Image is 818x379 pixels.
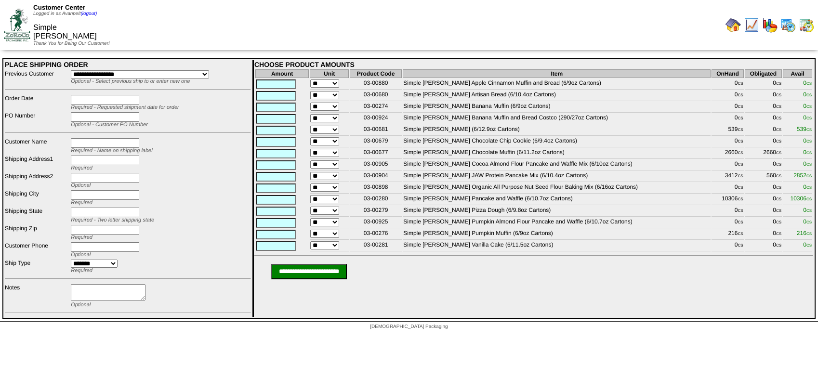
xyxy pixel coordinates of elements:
[712,229,743,240] td: 216
[350,183,402,194] td: 03-00898
[71,235,92,240] span: Required
[745,229,782,240] td: 0
[806,162,812,167] span: CS
[71,105,179,110] span: Required - Requested shipment date for order
[350,160,402,170] td: 03-00905
[403,137,711,147] td: Simple [PERSON_NAME] Chocolate Chip Cookie (6/9.4oz Cartons)
[33,24,97,40] span: Simple [PERSON_NAME]
[71,183,91,188] span: Optional
[745,125,782,136] td: 0
[403,148,711,159] td: Simple [PERSON_NAME] Chocolate Muffin (6/11.2oz Cartons)
[4,284,69,308] td: Notes
[799,17,814,33] img: calendarinout.gif
[806,116,812,120] span: CS
[738,139,743,144] span: CS
[745,114,782,124] td: 0
[403,125,711,136] td: Simple [PERSON_NAME] (6/12.9oz Cartons)
[350,91,402,101] td: 03-00680
[403,79,711,90] td: Simple [PERSON_NAME] Apple Cinnamon Muffin and Bread (6/9oz Cartons)
[403,171,711,182] td: Simple [PERSON_NAME] JAW Protein Pancake Mix (6/10.4oz Cartons)
[738,162,743,167] span: CS
[712,137,743,147] td: 0
[738,174,743,178] span: CS
[350,125,402,136] td: 03-00681
[745,171,782,182] td: 560
[310,69,349,78] th: Unit
[745,102,782,113] td: 0
[712,69,743,78] th: OnHand
[403,183,711,194] td: Simple [PERSON_NAME] Organic All Purpose Nut Seed Flour Baking Mix (6/16oz Cartons)
[745,218,782,228] td: 0
[776,128,781,132] span: CS
[738,197,743,201] span: CS
[745,206,782,217] td: 0
[71,268,92,274] span: Required
[350,195,402,205] td: 03-00280
[71,302,91,308] span: Optional
[350,69,402,78] th: Product Code
[776,174,781,178] span: CS
[4,70,69,85] td: Previous Customer
[71,200,92,206] span: Required
[71,78,190,84] span: Optional - Select previous ship to or enter new one
[745,148,782,159] td: 2660
[797,126,812,132] span: 539
[255,69,309,78] th: Amount
[776,243,781,248] span: CS
[806,232,812,236] span: CS
[712,160,743,170] td: 0
[712,91,743,101] td: 0
[745,79,782,90] td: 0
[780,17,796,33] img: calendarprod.gif
[712,241,743,251] td: 0
[4,224,69,241] td: Shipping Zip
[712,102,743,113] td: 0
[350,229,402,240] td: 03-00276
[803,79,812,86] span: 0
[403,241,711,251] td: Simple [PERSON_NAME] Vanilla Cake (6/11.5oz Cartons)
[738,105,743,109] span: CS
[712,195,743,205] td: 10306
[403,218,711,228] td: Simple [PERSON_NAME] Pumpkin Almond Flour Pancake and Waffle (6/10.7oz Cartons)
[71,165,92,171] span: Required
[738,243,743,248] span: CS
[350,148,402,159] td: 03-00677
[776,105,781,109] span: CS
[803,241,812,248] span: 0
[33,11,97,16] span: Logged in as Avanpelt
[776,185,781,190] span: CS
[806,139,812,144] span: CS
[776,116,781,120] span: CS
[403,229,711,240] td: Simple [PERSON_NAME] Pumpkin Muffin (6/9oz Cartons)
[776,93,781,97] span: CS
[738,81,743,86] span: CS
[806,243,812,248] span: CS
[806,81,812,86] span: CS
[254,61,813,68] div: CHOOSE PRODUCT AMOUNTS
[745,160,782,170] td: 0
[4,112,69,128] td: PO Number
[806,209,812,213] span: CS
[803,103,812,109] span: 0
[797,230,812,236] span: 216
[803,114,812,121] span: 0
[738,209,743,213] span: CS
[806,151,812,155] span: CS
[71,122,148,128] span: Optional - Customer PO Number
[4,190,69,206] td: Shipping City
[738,220,743,224] span: CS
[776,162,781,167] span: CS
[776,232,781,236] span: CS
[712,171,743,182] td: 3412
[350,79,402,90] td: 03-00880
[803,207,812,213] span: 0
[745,91,782,101] td: 0
[4,172,69,189] td: Shipping Address2
[806,185,812,190] span: CS
[4,94,69,111] td: Order Date
[806,93,812,97] span: CS
[762,17,778,33] img: graph.gif
[806,105,812,109] span: CS
[776,151,781,155] span: CS
[712,114,743,124] td: 0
